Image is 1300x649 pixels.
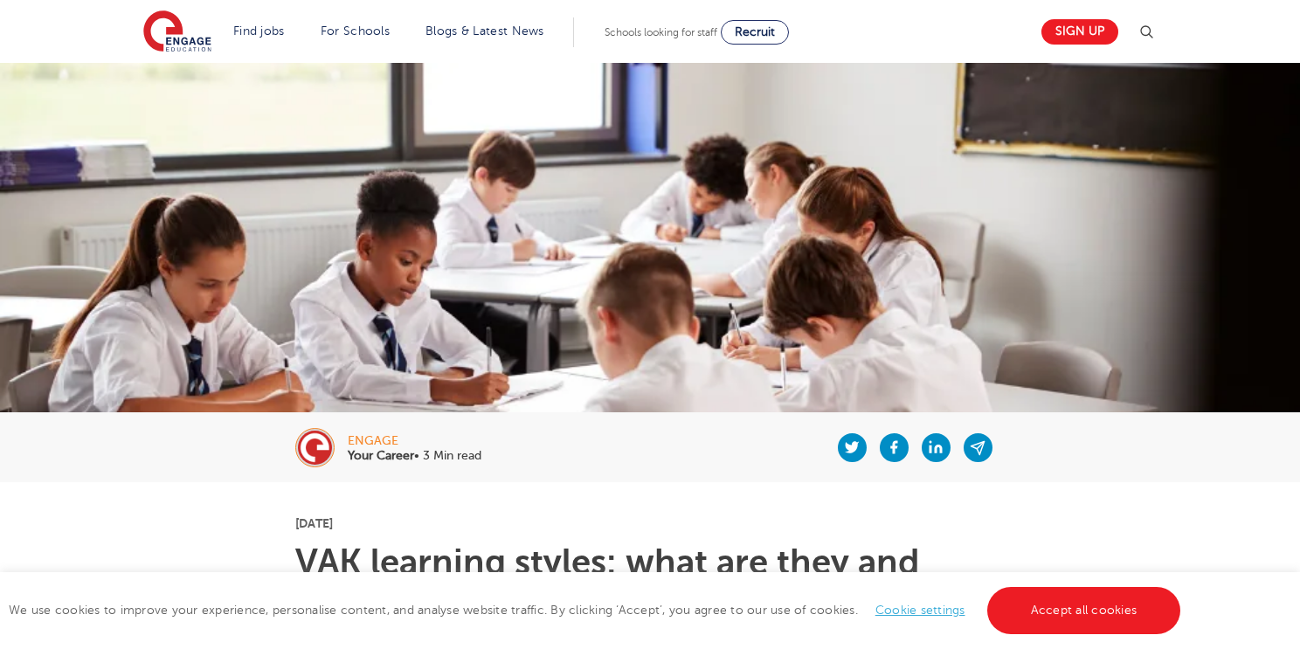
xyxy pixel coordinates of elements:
[987,587,1181,634] a: Accept all cookies
[295,517,1006,529] p: [DATE]
[348,435,481,447] div: engage
[321,24,390,38] a: For Schools
[735,25,775,38] span: Recruit
[875,604,965,617] a: Cookie settings
[348,449,414,462] b: Your Career
[605,26,717,38] span: Schools looking for staff
[295,545,1006,615] h1: VAK learning styles: what are they and what do they mean? Engage Education |
[9,604,1185,617] span: We use cookies to improve your experience, personalise content, and analyse website traffic. By c...
[143,10,211,54] img: Engage Education
[1041,19,1118,45] a: Sign up
[721,20,789,45] a: Recruit
[348,450,481,462] p: • 3 Min read
[233,24,285,38] a: Find jobs
[425,24,544,38] a: Blogs & Latest News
